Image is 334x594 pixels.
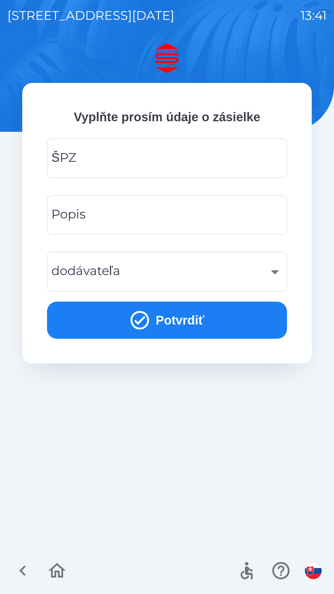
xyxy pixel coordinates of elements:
p: [STREET_ADDRESS][DATE] [7,6,174,25]
p: Vyplňte prosím údaje o zásielke [47,108,287,126]
button: Potvrdiť [47,302,287,339]
img: Logo [22,43,312,73]
img: sk flag [305,562,322,579]
p: 13:41 [301,6,327,25]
